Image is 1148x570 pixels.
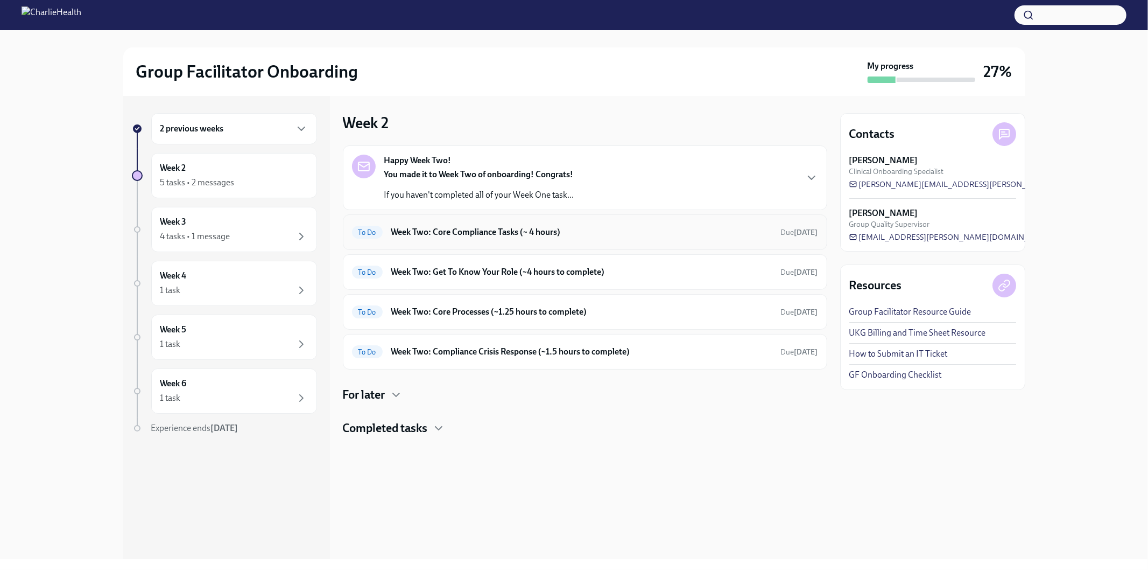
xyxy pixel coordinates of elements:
[849,166,944,177] span: Clinical Onboarding Specialist
[160,216,187,228] h6: Week 3
[343,113,389,133] h3: Week 2
[343,387,827,403] div: For later
[781,227,818,238] span: October 13th, 2025 10:00
[781,307,818,317] span: October 13th, 2025 10:00
[160,338,181,350] div: 1 task
[849,179,1118,190] a: [PERSON_NAME][EMAIL_ADDRESS][PERSON_NAME][DOMAIN_NAME]
[384,155,452,166] strong: Happy Week Two!
[794,308,818,317] strong: [DATE]
[211,423,238,433] strong: [DATE]
[781,308,818,317] span: Due
[160,162,186,174] h6: Week 2
[849,155,918,166] strong: [PERSON_NAME]
[22,6,81,24] img: CharlieHealth
[391,226,772,238] h6: Week Two: Core Compliance Tasks (~ 4 hours)
[391,346,772,358] h6: Week Two: Compliance Crisis Response (~1.5 hours to complete)
[132,153,317,198] a: Week 25 tasks • 2 messages
[849,277,902,294] h4: Resources
[868,60,914,72] strong: My progress
[849,327,986,339] a: UKG Billing and Time Sheet Resource
[794,268,818,277] strong: [DATE]
[160,324,187,336] h6: Week 5
[781,347,818,357] span: Due
[849,348,948,360] a: How to Submit an IT Ticket
[781,267,818,277] span: October 13th, 2025 10:00
[132,261,317,306] a: Week 41 task
[849,306,971,318] a: Group Facilitator Resource Guide
[352,268,383,276] span: To Do
[781,268,818,277] span: Due
[151,113,317,144] div: 2 previous weeks
[160,177,235,189] div: 5 tasks • 2 messages
[352,308,383,316] span: To Do
[343,420,827,436] div: Completed tasks
[984,62,1012,81] h3: 27%
[384,189,574,201] p: If you haven't completed all of your Week One task...
[343,420,428,436] h4: Completed tasks
[160,123,224,135] h6: 2 previous weeks
[352,348,383,356] span: To Do
[384,169,574,179] strong: You made it to Week Two of onboarding! Congrats!
[352,224,818,241] a: To DoWeek Two: Core Compliance Tasks (~ 4 hours)Due[DATE]
[132,315,317,360] a: Week 51 task
[151,423,238,433] span: Experience ends
[794,347,818,357] strong: [DATE]
[849,219,930,230] span: Group Quality Supervisor
[160,284,181,296] div: 1 task
[794,228,818,237] strong: [DATE]
[160,378,187,390] h6: Week 6
[849,126,895,142] h4: Contacts
[352,343,818,360] a: To DoWeek Two: Compliance Crisis Response (~1.5 hours to complete)Due[DATE]
[343,387,385,403] h4: For later
[849,207,918,219] strong: [PERSON_NAME]
[391,306,772,318] h6: Week Two: Core Processes (~1.25 hours to complete)
[781,347,818,357] span: October 13th, 2025 10:00
[132,207,317,252] a: Week 34 tasks • 1 message
[160,270,187,282] h6: Week 4
[352,263,818,281] a: To DoWeek Two: Get To Know Your Role (~4 hours to complete)Due[DATE]
[352,303,818,321] a: To DoWeek Two: Core Processes (~1.25 hours to complete)Due[DATE]
[849,369,942,381] a: GF Onboarding Checklist
[160,231,230,242] div: 4 tasks • 1 message
[160,392,181,404] div: 1 task
[849,232,1055,242] a: [EMAIL_ADDRESS][PERSON_NAME][DOMAIN_NAME]
[136,61,358,82] h2: Group Facilitator Onboarding
[781,228,818,237] span: Due
[391,266,772,278] h6: Week Two: Get To Know Your Role (~4 hours to complete)
[132,369,317,414] a: Week 61 task
[352,228,383,237] span: To Do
